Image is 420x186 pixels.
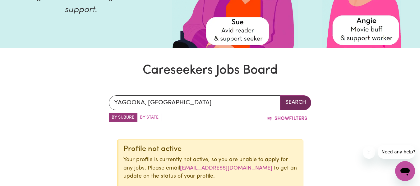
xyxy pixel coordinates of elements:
iframe: Message from company [378,145,415,159]
button: ShowFilters [263,113,311,125]
span: Show [275,116,289,121]
iframe: Close message [363,146,375,159]
div: Profile not active [123,145,298,154]
input: Enter a suburb or postcode [109,95,281,110]
button: Search [280,95,311,110]
p: Your profile is currently not active, so you are unable to apply for any jobs. Please email to ge... [123,156,298,180]
label: Search by state [137,113,161,122]
label: Search by suburb/post code [109,113,137,122]
span: Need any help? [4,4,38,9]
iframe: Button to launch messaging window [395,161,415,181]
a: [EMAIL_ADDRESS][DOMAIN_NAME] [180,166,272,171]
